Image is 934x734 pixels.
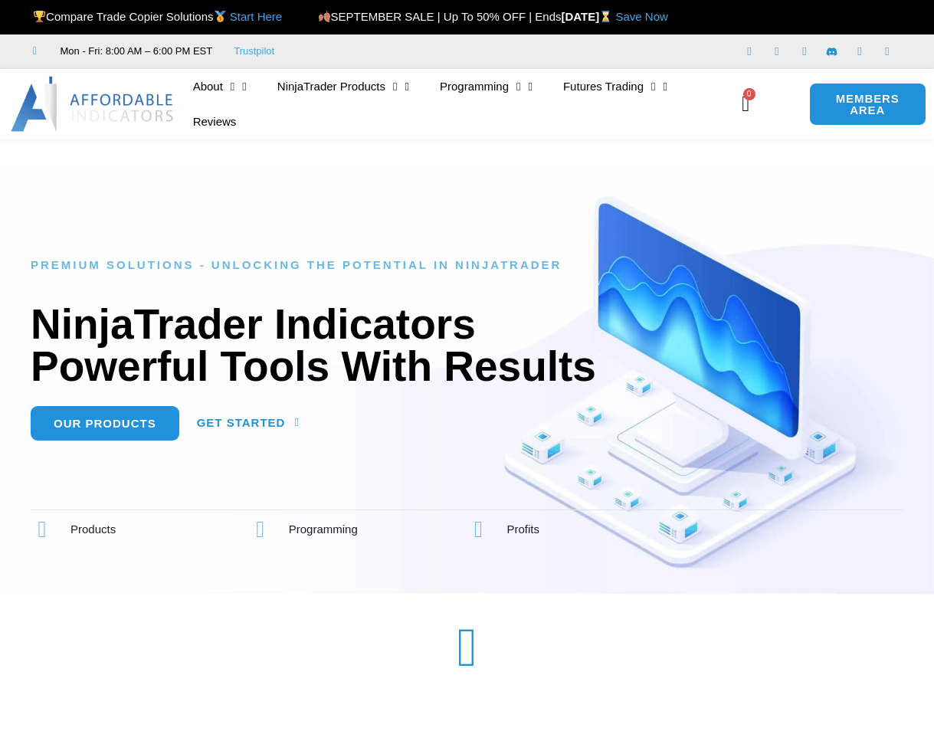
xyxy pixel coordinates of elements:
[178,69,729,139] nav: Menu
[548,69,683,104] a: Futures Trading
[262,69,424,104] a: NinjaTrader Products
[230,10,282,23] a: Start Here
[31,258,903,273] h6: Premium Solutions - Unlocking the Potential in NinjaTrader
[70,523,116,536] span: Products
[57,42,213,61] span: Mon - Fri: 8:00 AM – 6:00 PM EST
[34,11,45,22] img: 🏆
[11,77,175,132] img: LogoAI | Affordable Indicators – NinjaTrader
[178,69,262,104] a: About
[197,406,300,441] a: Get Started
[317,10,561,23] span: SEPTEMBER SALE | Up To 50% OFF | Ends
[33,10,282,23] span: Compare Trade Copier Solutions
[31,303,903,388] h1: NinjaTrader Indicators Powerful Tools With Results
[54,418,156,429] span: Our Products
[31,406,179,441] a: Our Products
[600,11,611,22] img: ⌛
[809,83,926,126] a: MEMBERS AREA
[616,10,668,23] a: Save Now
[234,42,274,61] a: Trustpilot
[825,93,910,116] span: MEMBERS AREA
[743,88,755,100] span: 0
[215,11,226,22] img: 🥇
[424,69,548,104] a: Programming
[562,10,616,23] strong: [DATE]
[289,523,358,536] span: Programming
[507,523,540,536] span: Profits
[178,104,252,139] a: Reviews
[197,417,286,428] span: Get Started
[719,82,772,126] a: 0
[319,11,330,22] img: 🍂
